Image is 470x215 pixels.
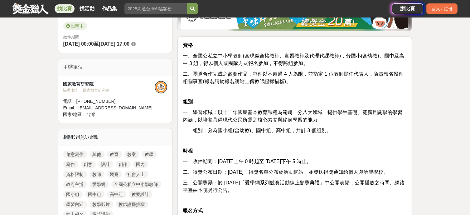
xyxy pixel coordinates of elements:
a: 教師 [90,171,104,178]
a: 全國公私立中小學教師 [111,181,161,188]
a: 創作 [116,161,131,168]
strong: 組別 [183,99,193,104]
a: 資格限制 [63,171,87,178]
a: 找活動 [77,4,97,13]
div: 登入 / 註冊 [426,3,458,14]
div: 相關分類與標籤 [58,128,172,146]
span: 二、組別：分為國小組(含幼教)、國中組、高中組，共計 3 個組別。 [183,128,331,133]
a: 高中組 [107,191,126,198]
strong: 資格 [183,42,193,48]
span: 一、學習領域：以十二年國民基本教育課程為範疇，分八大領域，提供學生基礎、寬廣且關聯的學習內涵，以培養具備現代公民所需之核心素養與終身學習的能力。 [183,110,402,122]
a: 政府主辦 [63,181,87,188]
div: 主辦單位 [58,58,172,76]
div: 電話： [PHONE_NUMBER] [63,98,155,105]
span: 二、團隊合作完成之參賽作品，每件以不超過 4 人為限，並指定 1 位教師擔任代表人，負責報名投件相關事宜(報名請於報名網站上傳教師證掃描檔)。 [183,71,404,84]
a: 教學影片 [90,201,113,208]
a: 教案設計 [129,191,153,198]
a: 競賽 [107,171,122,178]
a: 作品集 [99,4,119,13]
a: 辦比賽 [392,3,423,14]
a: 國中組 [85,191,104,198]
a: 社會人士 [124,171,148,178]
span: 一、全國公私立中小學教師(含現職合格教師、實習教師及代理代課教師)，分國小(含幼教)、國中及高中 3 組，得以個人或團隊方式報名參加，不得跨組參加。 [183,53,404,66]
a: 學習內涵 [63,201,87,208]
a: 愛學網 [90,181,109,188]
a: 找比賽 [55,4,75,13]
a: 創意 [81,161,96,168]
span: 國家/地區： [63,112,86,117]
span: 投稿中 [63,22,87,30]
div: 協辦/執行： 國家教育研究院 [63,87,155,93]
input: 2025高通台灣AI黑客松 [124,3,187,14]
a: 創意寫作 [63,151,87,158]
a: 國小組 [63,191,83,198]
span: [DATE] 17:00 [99,41,129,47]
a: 寫作 [63,161,78,168]
span: 二、得獎公布日期：[DATE]，得獎名單公布於活動網站；並發送得獎通知給個人與所屬學校。 [183,169,388,175]
a: 其他 [90,151,104,158]
span: 台灣 [86,112,95,117]
a: 設計 [98,161,113,168]
a: 國內 [133,161,148,168]
div: Email： [EMAIL_ADDRESS][DOMAIN_NAME] [63,105,155,111]
span: 徵件期間 [63,35,80,39]
strong: 報名方式 [183,208,203,213]
a: 教育 [107,151,122,158]
div: 國家教育研究院 [63,81,155,87]
a: 教學 [142,151,157,158]
strong: 時程 [183,148,193,153]
a: 教師證掃描檔 [116,201,148,208]
span: [DATE] 00:00 [63,41,94,47]
span: 三、公開獎勵：於 [DATE]「愛學網系列競賽活動線上頒獎典禮」中公開表揚，公開播放之時間、網路平臺由本院另行公告。 [183,180,405,193]
a: 教案 [124,151,139,158]
span: 至 [94,41,99,47]
span: 一、收件期間：[DATE]上午 0 時起至 [DATE]下午 5 時止。 [183,159,312,164]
